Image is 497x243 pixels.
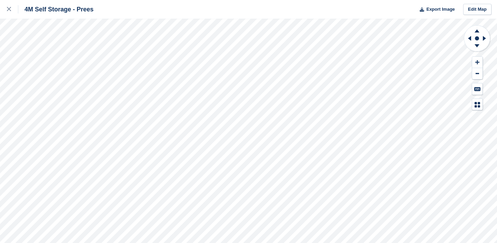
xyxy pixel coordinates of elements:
a: Edit Map [463,4,491,15]
span: Export Image [426,6,455,13]
button: Zoom Out [472,68,483,80]
button: Map Legend [472,99,483,110]
div: 4M Self Storage - Prees [18,5,94,13]
button: Export Image [416,4,455,15]
button: Keyboard Shortcuts [472,83,483,95]
button: Zoom In [472,57,483,68]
